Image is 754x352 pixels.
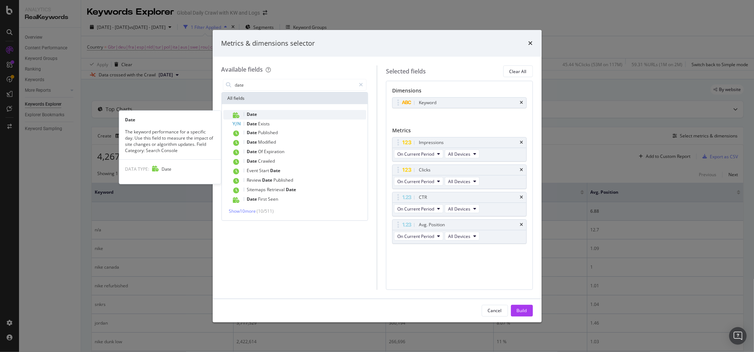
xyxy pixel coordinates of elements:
[445,232,480,241] button: All Devices
[270,167,281,174] span: Date
[448,233,470,239] span: All Devices
[520,168,523,172] div: times
[517,307,527,314] div: Build
[448,206,470,212] span: All Devices
[213,30,542,322] div: modal
[397,178,434,185] span: On Current Period
[511,305,533,317] button: Build
[520,140,523,145] div: times
[419,221,445,228] div: Avg. Position
[247,167,259,174] span: Event
[247,158,258,164] span: Date
[392,192,527,216] div: CTRtimesOn Current PeriodAll Devices
[247,196,258,202] span: Date
[448,178,470,185] span: All Devices
[392,164,527,189] div: ClickstimesOn Current PeriodAll Devices
[247,148,258,155] span: Date
[419,194,427,201] div: CTR
[267,186,286,193] span: Retrieval
[119,129,221,154] div: The keyword performance for a specific day. Use this field to measure the impact of site changes ...
[419,99,436,106] div: Keyword
[520,195,523,200] div: times
[392,127,527,137] div: Metrics
[419,139,444,146] div: Impressions
[445,177,480,186] button: All Devices
[257,208,274,214] span: ( 10 / 511 )
[392,137,527,162] div: ImpressionstimesOn Current PeriodAll Devices
[482,305,508,317] button: Cancel
[397,233,434,239] span: On Current Period
[247,139,258,145] span: Date
[397,206,434,212] span: On Current Period
[247,121,258,127] span: Date
[119,117,221,123] div: Date
[394,204,443,213] button: On Current Period
[247,186,267,193] span: Sitemaps
[419,166,431,174] div: Clicks
[258,129,278,136] span: Published
[445,149,480,158] button: All Devices
[274,177,293,183] span: Published
[392,219,527,244] div: Avg. PositiontimesOn Current PeriodAll Devices
[259,167,270,174] span: Start
[286,186,296,193] span: Date
[234,79,356,90] input: Search by field name
[509,68,527,75] div: Clear All
[503,65,533,77] button: Clear All
[528,39,533,48] div: times
[221,65,263,73] div: Available fields
[247,129,258,136] span: Date
[264,148,285,155] span: Expiration
[445,204,480,213] button: All Devices
[397,151,434,157] span: On Current Period
[729,327,747,345] div: Open Intercom Messenger
[258,196,268,202] span: First
[268,196,279,202] span: Seen
[386,67,426,76] div: Selected fields
[262,177,274,183] span: Date
[392,97,527,108] div: Keywordtimes
[247,111,257,117] span: Date
[229,208,256,214] span: Show 10 more
[247,177,262,183] span: Review
[448,151,470,157] span: All Devices
[221,39,315,48] div: Metrics & dimensions selector
[520,223,523,227] div: times
[258,158,275,164] span: Crawled
[488,307,502,314] div: Cancel
[520,101,523,105] div: times
[258,139,276,145] span: Modified
[222,92,368,104] div: All fields
[394,177,443,186] button: On Current Period
[392,87,527,97] div: Dimensions
[258,121,270,127] span: Exists
[258,148,264,155] span: Of
[394,232,443,241] button: On Current Period
[394,149,443,158] button: On Current Period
